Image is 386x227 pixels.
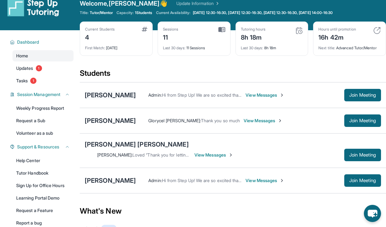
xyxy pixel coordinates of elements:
[241,46,263,50] span: Last 30 days :
[117,10,134,15] span: Capacity:
[148,178,162,183] span: Admin :
[30,78,36,84] span: 1
[193,10,333,15] span: [DATE] 12:30-16:30, [DATE] 12:30-16:30, [DATE] 12:30-16:30, [DATE] 14:00-16:30
[318,32,356,42] div: 16h 42m
[12,180,74,191] a: Sign Up for Office Hours
[318,42,381,51] div: Advanced Tutor/Mentor
[85,176,136,185] div: [PERSON_NAME]
[12,205,74,216] a: Request a Feature
[17,144,59,150] span: Support & Resources
[163,42,225,51] div: 11 Sessions
[148,92,162,98] span: Admin :
[344,89,381,101] button: Join Meeting
[218,27,225,32] img: card
[16,53,28,59] span: Home
[344,114,381,127] button: Join Meeting
[85,32,115,42] div: 4
[295,27,303,34] img: card
[12,50,74,61] a: Home
[349,179,376,182] span: Join Meeting
[80,10,88,15] span: Title:
[279,178,284,183] img: Chevron-Right
[349,153,376,157] span: Join Meeting
[12,75,74,86] a: Tasks1
[12,128,74,139] a: Volunteer as a sub
[12,155,74,166] a: Help Center
[278,118,283,123] img: Chevron-Right
[17,91,60,98] span: Session Management
[16,65,33,71] span: Updates
[15,91,70,98] button: Session Management
[228,152,233,157] img: Chevron-Right
[12,103,74,114] a: Weekly Progress Report
[349,119,376,123] span: Join Meeting
[85,91,136,99] div: [PERSON_NAME]
[85,42,147,51] div: [DATE]
[12,63,74,74] a: Updates1
[85,140,189,149] div: [PERSON_NAME] [PERSON_NAME]
[244,118,283,124] span: View Messages
[349,93,376,97] span: Join Meeting
[214,0,220,7] img: Chevron Right
[241,27,266,32] div: Tutoring hours
[245,92,284,98] span: View Messages
[135,10,152,15] span: 1 Students
[15,144,70,150] button: Support & Resources
[344,174,381,187] button: Join Meeting
[245,177,284,184] span: View Messages
[36,65,42,71] span: 1
[163,46,185,50] span: Last 30 days :
[241,42,303,51] div: 8h 18m
[156,10,190,15] span: Current Availability:
[12,167,74,179] a: Tutor Handbook
[163,27,179,32] div: Sessions
[12,115,74,126] a: Request a Sub
[80,68,386,82] div: Students
[318,27,356,32] div: Hours until promotion
[163,32,179,42] div: 11
[279,93,284,98] img: Chevron-Right
[17,39,39,45] span: Dashboard
[373,27,381,34] img: card
[364,205,381,222] button: chat-button
[90,10,113,15] span: Tutor/Mentor
[241,32,266,42] div: 8h 18m
[85,116,136,125] div: [PERSON_NAME]
[194,152,233,158] span: View Messages
[318,46,335,50] span: Next title :
[80,197,386,225] div: What's New
[12,192,74,204] a: Learning Portal Demo
[192,10,334,15] a: [DATE] 12:30-16:30, [DATE] 12:30-16:30, [DATE] 12:30-16:30, [DATE] 14:00-16:30
[344,149,381,161] button: Join Meeting
[85,46,105,50] span: First Match :
[15,39,70,45] button: Dashboard
[142,27,147,32] img: card
[201,118,240,123] span: Thank you so much
[176,0,220,7] a: Update Information
[148,118,201,123] span: Glorycel [PERSON_NAME] :
[16,78,28,84] span: Tasks
[97,152,132,157] span: [PERSON_NAME] :
[85,27,115,32] div: Current Students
